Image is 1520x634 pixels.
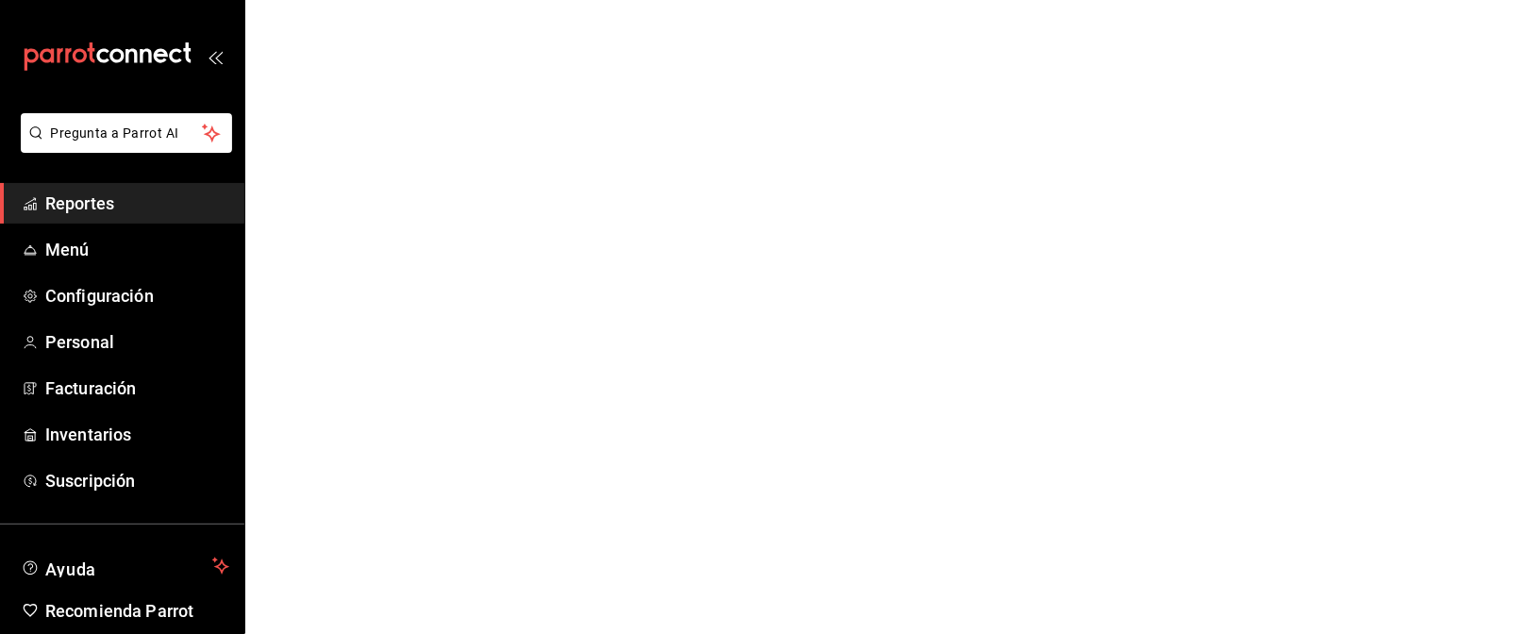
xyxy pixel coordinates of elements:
a: Pregunta a Parrot AI [13,137,232,157]
span: Ayuda [45,555,205,577]
span: Menú [45,237,229,262]
span: Reportes [45,191,229,216]
span: Personal [45,329,229,355]
span: Inventarios [45,422,229,447]
span: Suscripción [45,468,229,493]
span: Recomienda Parrot [45,598,229,624]
button: open_drawer_menu [208,49,223,64]
span: Pregunta a Parrot AI [51,124,203,143]
button: Pregunta a Parrot AI [21,113,232,153]
span: Configuración [45,283,229,309]
span: Facturación [45,375,229,401]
